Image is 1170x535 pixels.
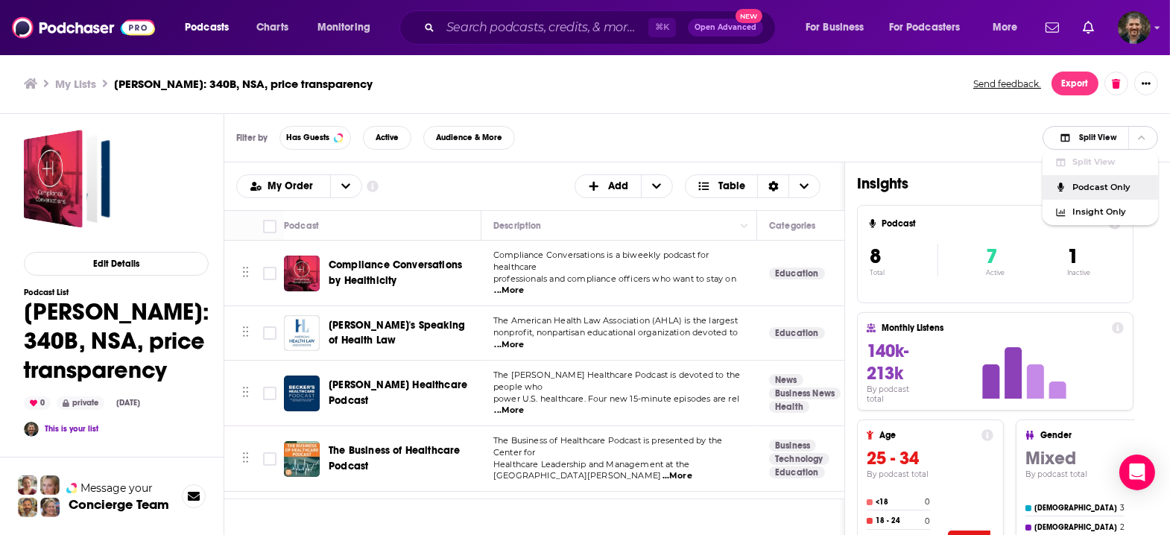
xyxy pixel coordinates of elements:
span: New [736,9,762,23]
img: Barbara Profile [40,498,60,517]
a: Education [769,327,825,339]
a: Business [769,440,816,452]
a: Compliance Conversations by Healthicity [284,256,320,291]
button: Column Actions [736,217,753,235]
button: Move [241,262,250,285]
button: open menu [795,16,883,39]
button: open menu [174,16,248,39]
h3: Concierge Team [69,497,169,512]
a: [PERSON_NAME] Healthcare Podcast [329,378,476,408]
span: Podcast Only [1072,183,1146,191]
span: Toggle select row [263,267,276,280]
h4: 18 - 24 [876,516,922,525]
img: The Business of Healthcare Podcast [284,441,320,477]
a: Show notifications dropdown [1040,15,1065,40]
button: open menu [879,16,982,39]
span: Compliance Conversations by Healthicity [329,259,462,286]
a: Jeff Davis: 340B, NSA, price transparency [24,130,122,228]
h4: 0 [925,497,930,507]
h4: [DEMOGRAPHIC_DATA] [1034,523,1117,532]
a: Technology [769,453,829,465]
span: 1 [1067,244,1078,269]
span: Toggle select row [263,326,276,340]
span: Logged in as vincegalloro [1118,11,1151,44]
img: Sydney Profile [18,475,37,495]
span: For Business [806,17,864,38]
img: AHLA's Speaking of Health Law [284,315,320,351]
span: nonprofit, nonpartisan educational organization devoted to [493,327,738,338]
span: More [993,17,1018,38]
button: open menu [330,175,361,197]
h4: 3 [1120,503,1125,513]
img: User Profile [1118,11,1151,44]
h4: By podcast total [867,469,993,479]
a: My Lists [55,77,96,91]
span: Open Advanced [695,24,756,31]
h1: Insights [857,174,1111,193]
span: My Order [268,181,318,191]
span: For Podcasters [889,17,961,38]
h4: [DEMOGRAPHIC_DATA] [1034,504,1117,513]
div: Podcast [284,217,319,235]
span: Audience & More [436,133,502,142]
a: Compliance Conversations by Healthicity [329,258,476,288]
button: Has Guests [279,126,351,150]
span: Compliance Conversations is a biweekly podcast for healthcare [493,250,709,272]
p: Total [870,269,937,276]
a: [PERSON_NAME]'s Speaking of Health Law [329,318,476,348]
h4: Podcast [882,218,1103,229]
span: The Business of Healthcare Podcast is presented by the Center for [493,435,722,458]
span: ...More [495,339,525,351]
h4: Monthly Listens [882,323,1105,333]
button: Choose View [685,174,821,198]
button: Edit Details [24,252,209,276]
span: Has Guests [286,133,329,142]
span: 140k-213k [867,340,908,384]
div: [DATE] [110,397,146,409]
button: Choose View [1043,126,1158,150]
h2: + Add [575,174,673,198]
span: Podcasts [185,17,229,38]
button: open menu [307,16,390,39]
span: Toggle select row [263,387,276,400]
button: open menu [237,181,330,191]
img: Becker’s Healthcare Podcast [284,376,320,411]
a: Education [769,267,825,279]
button: open menu [982,16,1037,39]
span: Healthcare Leadership and Management at the [GEOGRAPHIC_DATA][PERSON_NAME] [493,459,689,481]
span: Toggle select row [263,452,276,466]
span: The Business of Healthcare Podcast [329,444,460,472]
img: Jon Profile [18,498,37,517]
span: professionals and compliance officers who want to stay on [493,273,736,284]
p: Active [986,269,1005,276]
a: This is your list [45,424,98,434]
span: [PERSON_NAME] Healthcare Podcast [329,379,467,406]
a: Podchaser - Follow, Share and Rate Podcasts [12,13,155,42]
button: Audience & More [423,126,515,150]
img: Jules Profile [40,475,60,495]
input: Search podcasts, credits, & more... [440,16,648,39]
span: Split View [1072,158,1146,166]
a: Business News [769,387,841,399]
span: The American Health Law Association (AHLA) is the largest [493,315,738,326]
span: Table [718,181,745,191]
span: [PERSON_NAME]'s Speaking of Health Law [329,319,465,346]
a: Education [769,466,825,478]
img: Vince Galloro [24,422,39,437]
h2: Choose List sort [236,174,362,198]
span: ⌘ K [648,18,676,37]
h4: Age [879,430,975,440]
button: Move [241,448,250,470]
span: Monitoring [317,17,370,38]
span: The [PERSON_NAME] Healthcare Podcast is devoted to the people who [493,370,740,392]
span: Add [609,181,629,191]
div: private [57,396,104,410]
button: Active [363,126,411,150]
button: Show profile menu [1118,11,1151,44]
